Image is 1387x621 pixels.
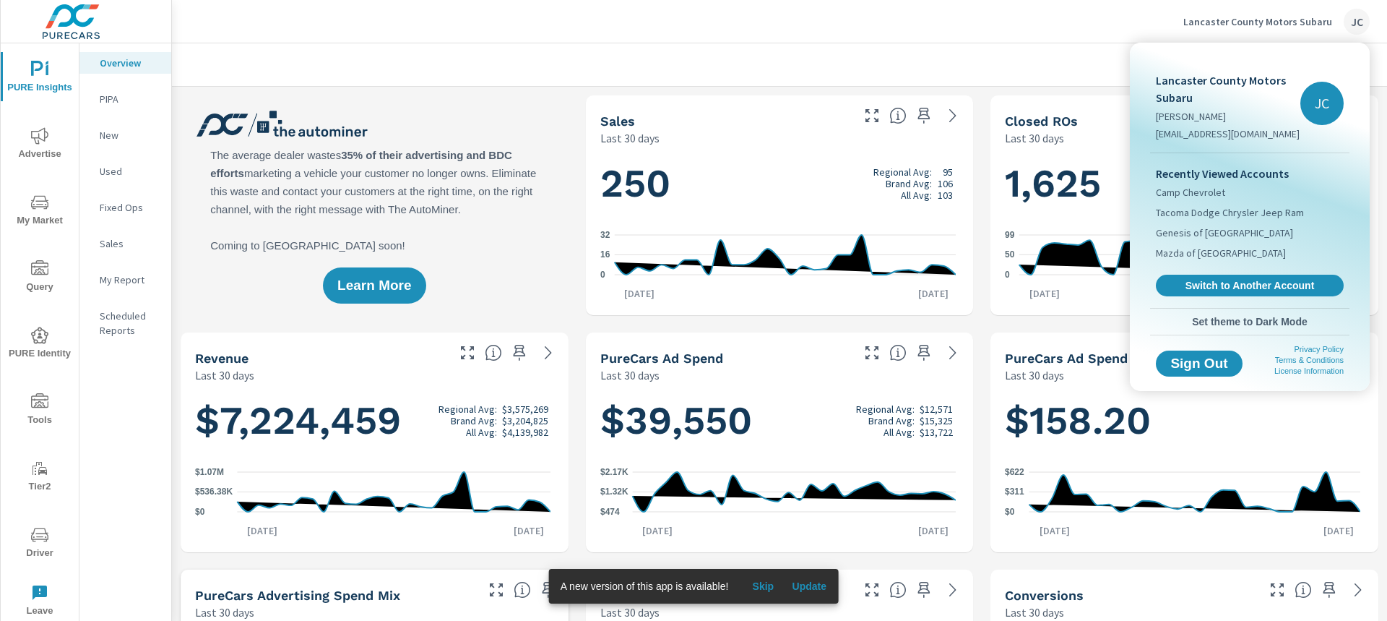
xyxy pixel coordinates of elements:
[1150,309,1349,335] button: Set theme to Dark Mode
[1295,345,1344,354] a: Privacy Policy
[1274,367,1344,375] a: License Information
[1156,109,1300,124] p: [PERSON_NAME]
[1156,165,1344,182] p: Recently Viewed Accounts
[1156,205,1304,220] span: Tacoma Dodge Chrysler Jeep Ram
[1156,226,1293,240] span: Genesis of [GEOGRAPHIC_DATA]
[1156,351,1243,377] button: Sign Out
[1156,246,1286,260] span: Mazda of [GEOGRAPHIC_DATA]
[1275,356,1344,364] a: Terms & Conditions
[1156,185,1225,200] span: Camp Chevrolet
[1164,279,1336,292] span: Switch to Another Account
[1167,357,1231,370] span: Sign Out
[1156,72,1300,106] p: Lancaster County Motors Subaru
[1300,82,1344,125] div: JC
[1156,275,1344,296] a: Switch to Another Account
[1156,127,1300,141] p: [EMAIL_ADDRESS][DOMAIN_NAME]
[1156,315,1344,328] span: Set theme to Dark Mode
